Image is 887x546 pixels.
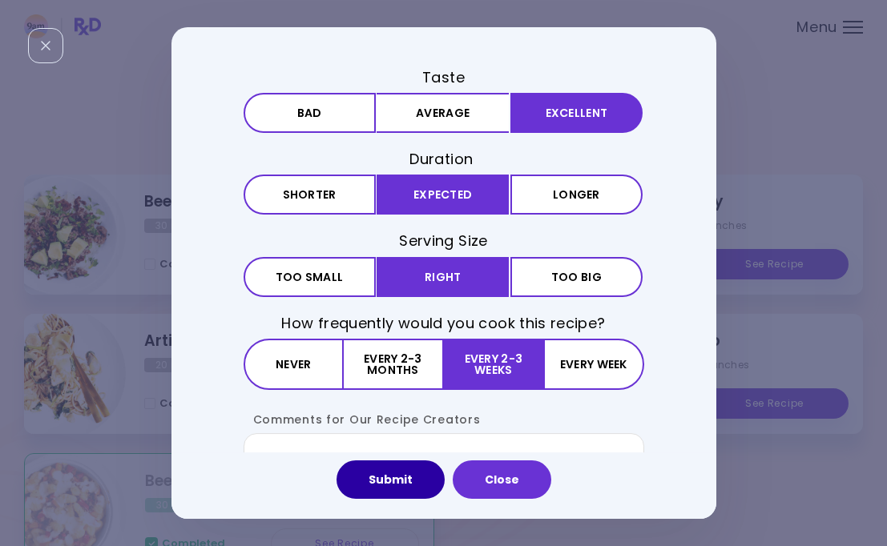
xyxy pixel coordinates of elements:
button: Submit [337,460,445,499]
span: Too small [276,271,344,283]
button: Shorter [244,175,376,215]
button: Never [244,339,344,390]
button: Right [377,257,509,297]
button: Too small [244,257,376,297]
h3: Taste [244,67,644,87]
button: Every 2-3 weeks [444,339,543,390]
span: Too big [551,271,602,283]
button: Excellent [510,93,643,133]
button: Too big [510,257,643,297]
label: Comments for Our Recipe Creators [244,412,481,428]
button: Bad [244,93,376,133]
h3: How frequently would you cook this recipe? [244,313,644,333]
button: Every week [543,339,643,390]
h3: Serving Size [244,231,644,251]
button: Longer [510,175,643,215]
button: Expected [377,175,509,215]
h3: Duration [244,149,644,169]
div: Close [28,28,63,63]
button: Close [453,460,551,499]
button: Every 2-3 months [344,339,444,390]
button: Average [377,93,509,133]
